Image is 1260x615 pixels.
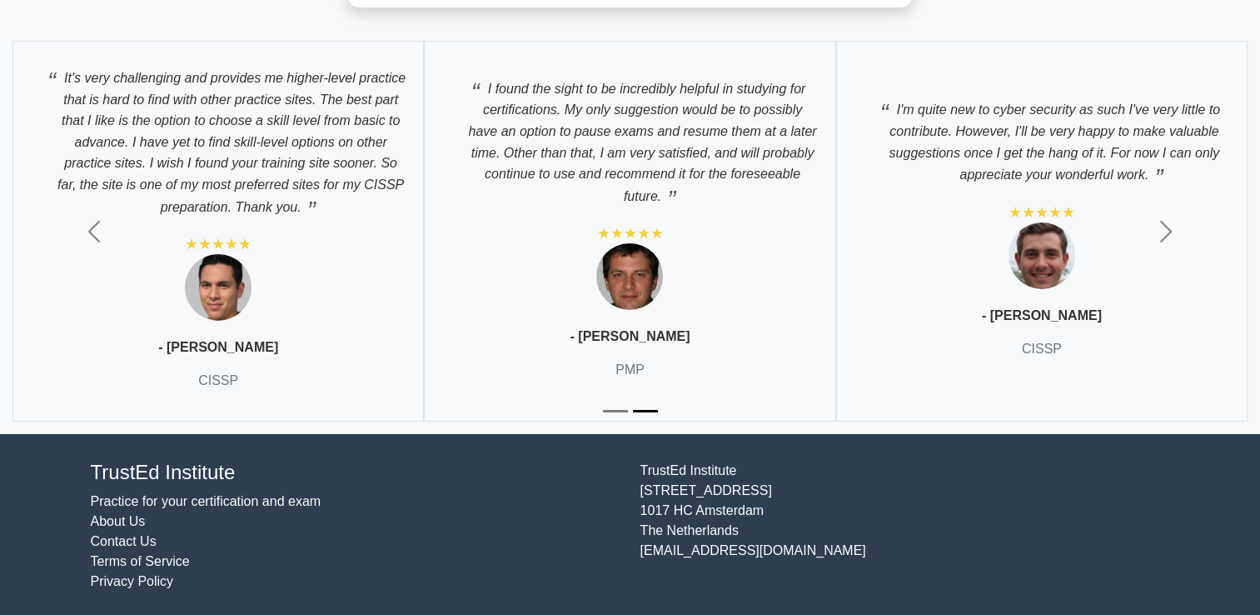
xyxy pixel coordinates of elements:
[198,371,238,391] p: CISSP
[1008,202,1075,222] div: ★★★★★
[91,514,146,528] a: About Us
[570,327,690,347] p: - [PERSON_NAME]
[630,461,1180,592] div: TrustEd Institute [STREET_ADDRESS] 1017 HC Amsterdam The Netherlands [EMAIL_ADDRESS][DOMAIN_NAME]
[854,90,1230,185] p: I'm quite new to cyber security as such I've very little to contribute. However, I'll be very hap...
[982,306,1102,326] p: - [PERSON_NAME]
[185,234,252,254] div: ★★★★★
[603,402,628,421] button: Slide 1
[596,223,663,243] div: ★★★★★
[1008,222,1075,289] img: Testimonial 3
[30,58,406,217] p: It's very challenging and provides me higher-level practice that is hard to find with other pract...
[615,360,645,380] p: PMP
[185,254,252,321] img: Testimonial 1
[91,554,190,568] a: Terms of Service
[91,574,174,588] a: Privacy Policy
[158,337,278,357] p: - [PERSON_NAME]
[441,69,818,207] p: I found the sight to be incredibly helpful in studying for certifications. My only suggestion wou...
[91,534,157,548] a: Contact Us
[596,243,663,310] img: Testimonial 2
[633,402,658,421] button: Slide 2
[1022,339,1062,359] p: CISSP
[91,461,620,485] h4: TrustEd Institute
[91,494,321,508] a: Practice for your certification and exam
